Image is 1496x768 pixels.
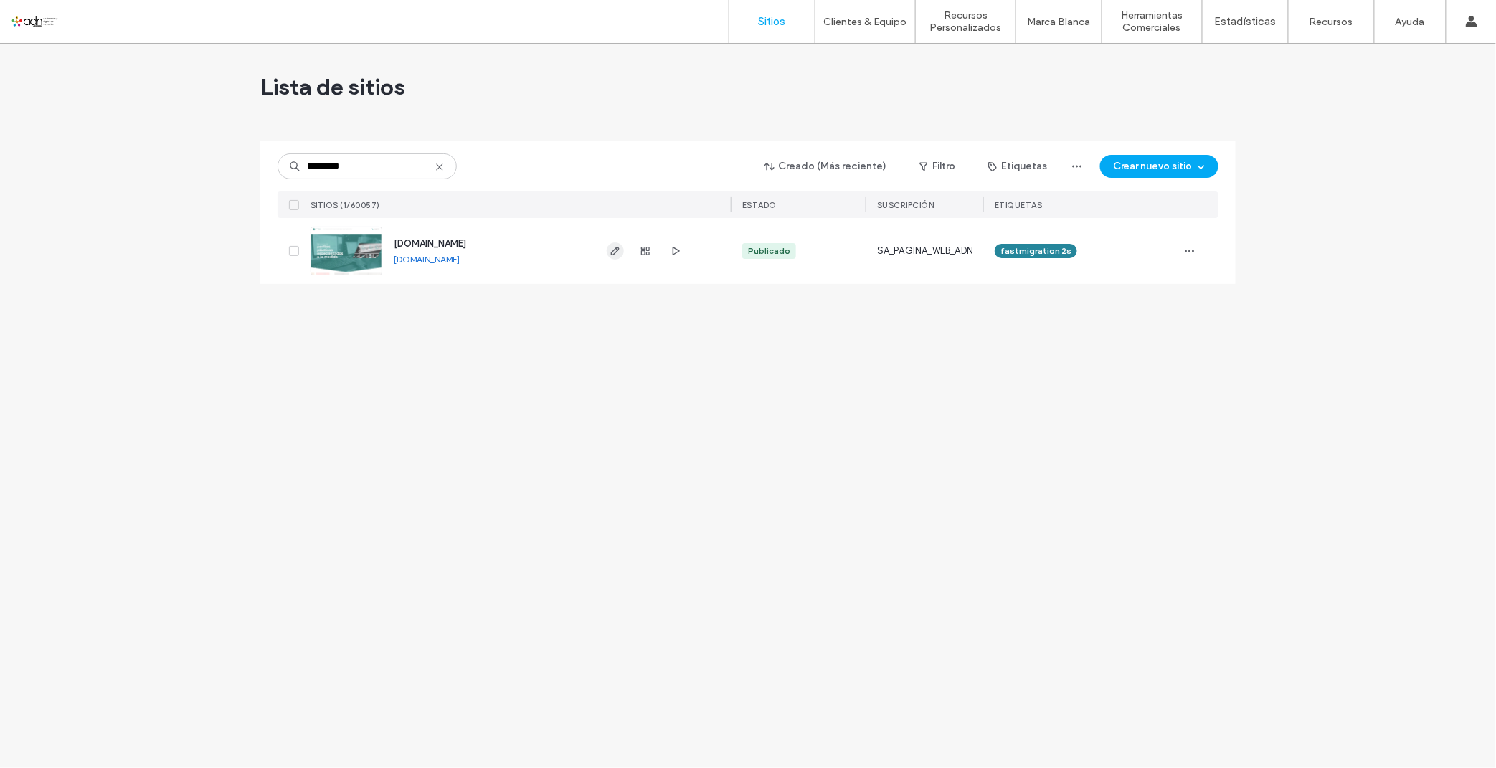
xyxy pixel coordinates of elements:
label: Herramientas Comerciales [1102,9,1202,34]
a: [DOMAIN_NAME] [394,238,466,249]
button: Etiquetas [975,155,1060,178]
label: Marca Blanca [1028,16,1091,28]
span: ESTADO [742,200,777,210]
a: [DOMAIN_NAME] [394,254,460,265]
label: Ayuda [1396,16,1425,28]
button: Creado (Más reciente) [752,155,899,178]
button: Crear nuevo sitio [1100,155,1218,178]
label: Sitios [759,15,786,28]
span: Ayuda [31,10,70,23]
button: Filtro [905,155,970,178]
div: Publicado [748,245,790,257]
span: Lista de sitios [260,72,405,101]
span: SA_PAGINA_WEB_ADN [877,244,973,258]
span: ETIQUETAS [995,200,1043,210]
span: fastmigration 2s [1000,245,1071,257]
span: Suscripción [877,200,934,210]
label: Estadísticas [1215,15,1277,28]
label: Recursos [1310,16,1353,28]
span: SITIOS (1/60057) [311,200,380,210]
label: Recursos Personalizados [916,9,1016,34]
label: Clientes & Equipo [824,16,907,28]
